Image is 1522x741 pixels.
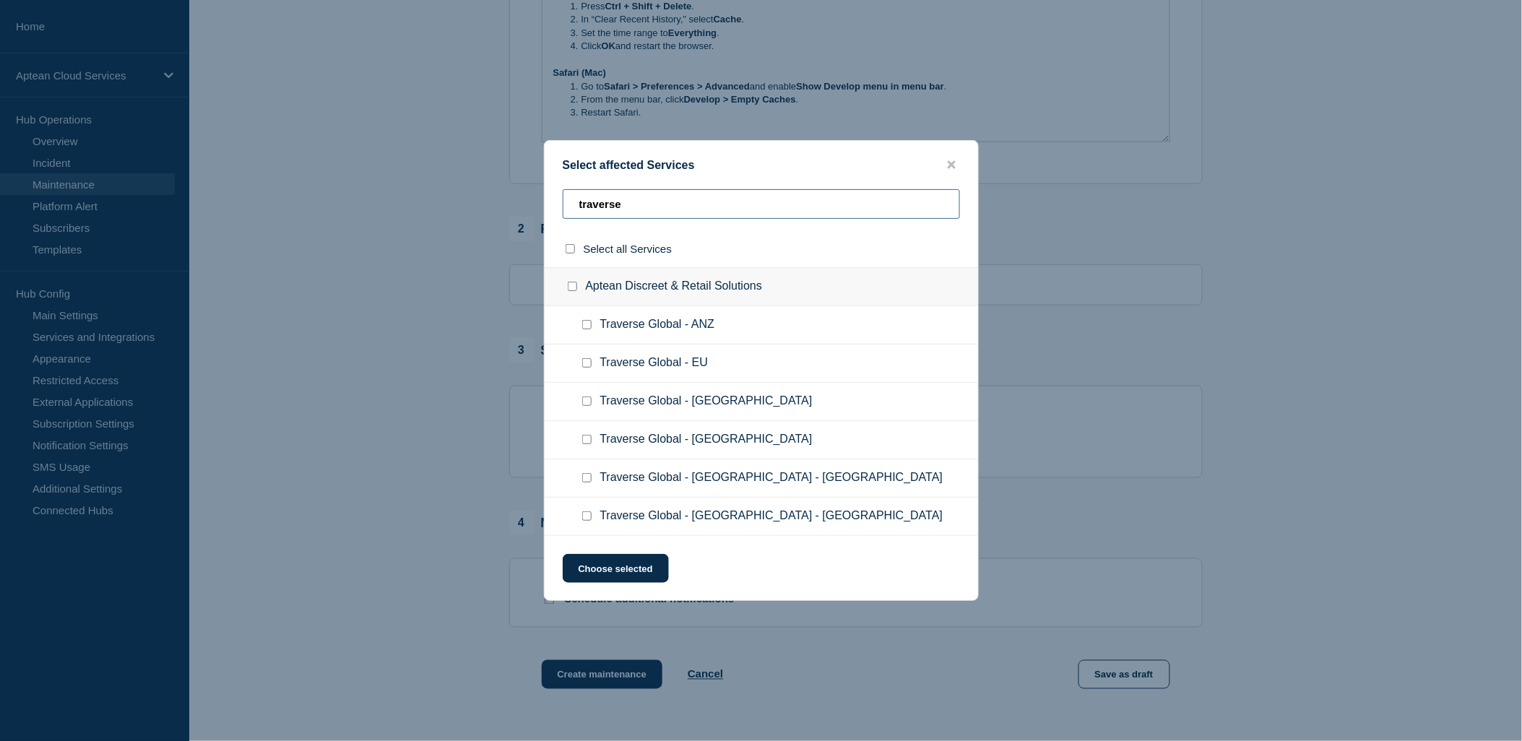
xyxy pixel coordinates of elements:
[545,158,978,172] div: Select affected Services
[582,358,592,368] input: Traverse Global - EU checkbox
[566,244,575,253] input: select all checkbox
[582,511,592,521] input: Traverse Global - US - East checkbox
[582,320,592,329] input: Traverse Global - ANZ checkbox
[545,267,978,306] div: Aptean Discreet & Retail Solutions
[600,394,813,409] span: Traverse Global - [GEOGRAPHIC_DATA]
[563,189,960,219] input: Search
[600,433,813,447] span: Traverse Global - [GEOGRAPHIC_DATA]
[600,509,943,524] span: Traverse Global - [GEOGRAPHIC_DATA] - [GEOGRAPHIC_DATA]
[943,158,960,172] button: close button
[582,396,592,406] input: Traverse Global - Germany checkbox
[582,473,592,482] input: Traverse Global - US - West checkbox
[600,318,715,332] span: Traverse Global - ANZ
[584,243,673,255] span: Select all Services
[582,435,592,444] input: Traverse Global - UK checkbox
[568,282,577,291] input: Aptean Discreet & Retail Solutions checkbox
[563,554,669,583] button: Choose selected
[600,471,943,485] span: Traverse Global - [GEOGRAPHIC_DATA] - [GEOGRAPHIC_DATA]
[600,356,709,370] span: Traverse Global - EU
